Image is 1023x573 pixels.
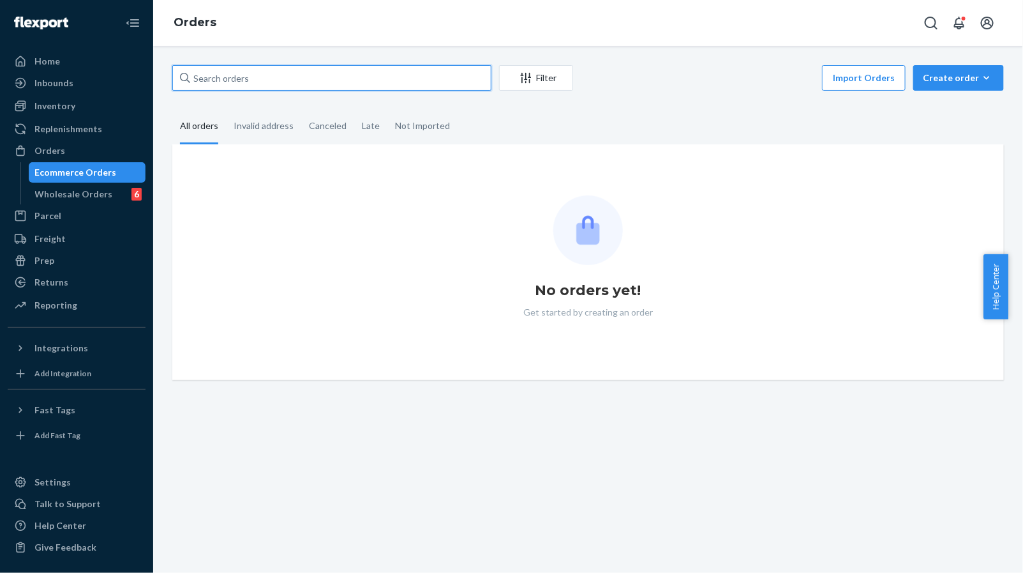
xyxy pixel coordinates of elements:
[174,15,216,29] a: Orders
[8,229,146,249] a: Freight
[29,184,146,204] a: Wholesale Orders6
[131,188,142,201] div: 6
[8,272,146,293] a: Returns
[8,206,146,226] a: Parcel
[8,516,146,536] a: Help Center
[34,476,71,489] div: Settings
[499,65,573,91] button: Filter
[309,109,347,142] div: Canceled
[120,10,146,36] button: Close Navigation
[29,162,146,183] a: Ecommerce Orders
[8,400,146,420] button: Fast Tags
[8,250,146,271] a: Prep
[180,109,218,144] div: All orders
[8,494,146,514] button: Talk to Support
[34,210,61,222] div: Parcel
[8,96,146,116] a: Inventory
[362,109,380,142] div: Late
[535,280,641,301] h1: No orders yet!
[34,430,80,441] div: Add Fast Tag
[34,254,54,267] div: Prep
[34,144,65,157] div: Orders
[34,77,73,89] div: Inbounds
[500,72,572,84] div: Filter
[8,119,146,139] a: Replenishments
[172,65,491,91] input: Search orders
[34,100,75,112] div: Inventory
[163,4,227,42] ol: breadcrumbs
[34,55,60,68] div: Home
[34,519,86,532] div: Help Center
[34,404,75,416] div: Fast Tags
[34,368,91,379] div: Add Integration
[35,166,117,179] div: Ecommerce Orders
[974,10,1000,36] button: Open account menu
[8,425,146,446] a: Add Fast Tag
[8,537,146,558] button: Give Feedback
[523,306,653,319] p: Get started by creating an order
[35,188,113,201] div: Wholesale Orders
[923,72,994,84] div: Create order
[8,472,146,493] a: Settings
[8,73,146,93] a: Inbounds
[34,342,88,355] div: Integrations
[918,10,944,36] button: Open Search Box
[93,9,139,20] span: Support
[8,141,146,161] a: Orders
[946,10,972,36] button: Open notifications
[822,65,906,91] button: Import Orders
[34,541,96,554] div: Give Feedback
[553,195,623,265] img: Empty list
[34,233,66,245] div: Freight
[395,109,450,142] div: Not Imported
[8,51,146,72] a: Home
[34,123,102,135] div: Replenishments
[8,295,146,316] a: Reporting
[913,65,1004,91] button: Create order
[34,299,77,312] div: Reporting
[14,17,68,29] img: Flexport logo
[8,363,146,384] a: Add Integration
[8,338,146,358] button: Integrations
[234,109,294,142] div: Invalid address
[983,254,1008,319] button: Help Center
[34,498,101,510] div: Talk to Support
[34,276,68,289] div: Returns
